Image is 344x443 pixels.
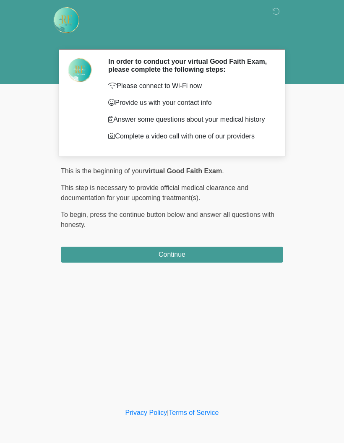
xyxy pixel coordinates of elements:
[61,247,283,263] button: Continue
[125,409,167,416] a: Privacy Policy
[108,57,271,73] h2: In order to conduct your virtual Good Faith Exam, please complete the following steps:
[108,98,271,108] p: Provide us with your contact info
[108,131,271,141] p: Complete a video call with one of our providers
[52,6,80,34] img: Rehydrate Aesthetics & Wellness Logo
[61,167,145,175] span: This is the beginning of your
[61,211,274,228] span: press the continue button below and answer all questions with honesty.
[67,57,92,83] img: Agent Avatar
[61,211,90,218] span: To begin,
[167,409,169,416] a: |
[108,81,271,91] p: Please connect to Wi-Fi now
[222,167,224,175] span: .
[108,115,271,125] p: Answer some questions about your medical history
[61,184,248,201] span: This step is necessary to provide official medical clearance and documentation for your upcoming ...
[169,409,219,416] a: Terms of Service
[145,167,222,175] strong: virtual Good Faith Exam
